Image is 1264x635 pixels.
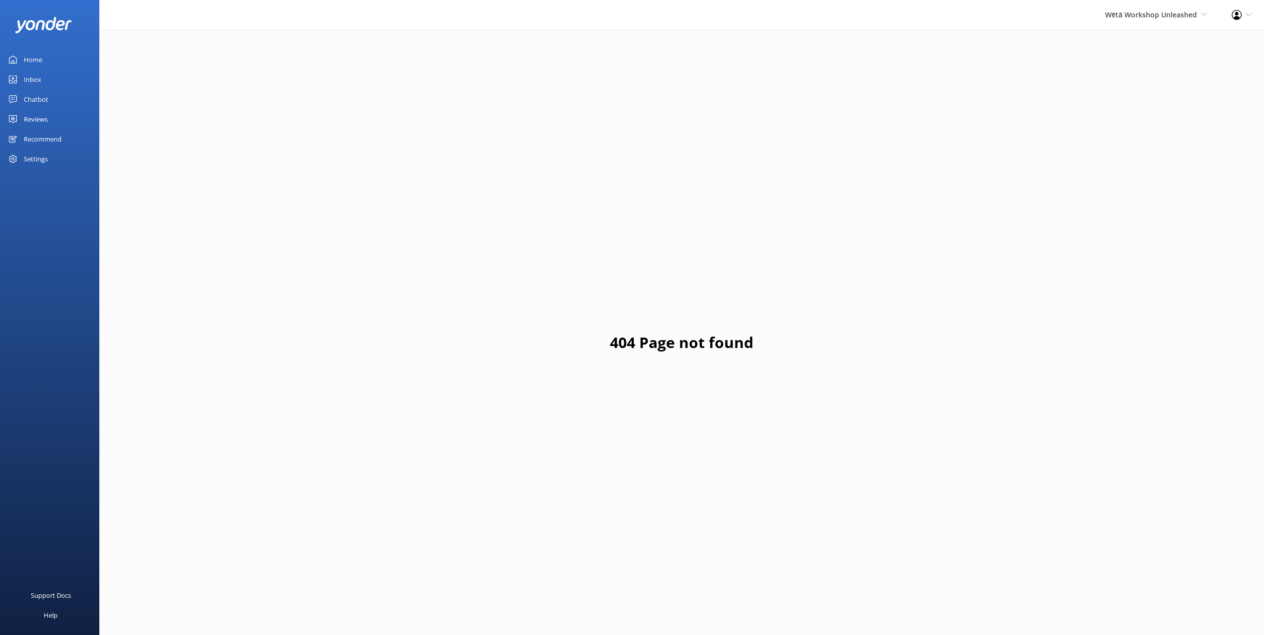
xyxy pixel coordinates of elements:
div: Reviews [24,109,48,129]
div: Inbox [24,70,41,89]
h1: 404 Page not found [610,331,753,354]
div: Home [24,50,42,70]
div: Help [44,605,58,625]
span: Wētā Workshop Unleashed [1105,10,1197,19]
div: Recommend [24,129,62,149]
div: Chatbot [24,89,48,109]
img: yonder-white-logo.png [15,17,72,33]
div: Settings [24,149,48,169]
div: Support Docs [31,585,71,605]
